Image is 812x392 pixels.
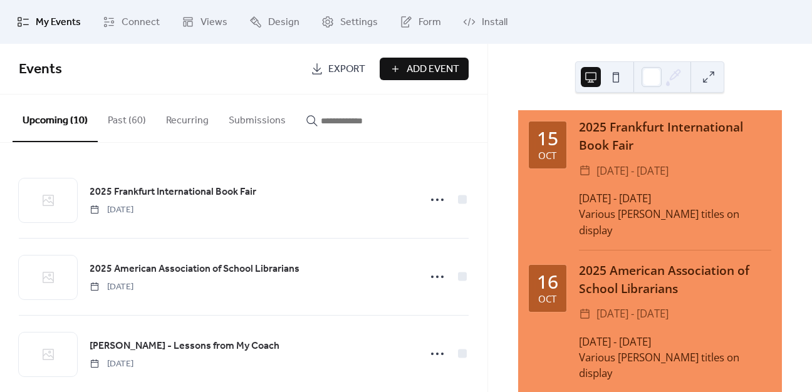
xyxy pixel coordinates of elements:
[340,15,378,30] span: Settings
[407,62,459,77] span: Add Event
[390,5,450,39] a: Form
[8,5,90,39] a: My Events
[240,5,309,39] a: Design
[19,56,62,83] span: Events
[172,5,237,39] a: Views
[579,334,771,381] div: [DATE] - [DATE] Various [PERSON_NAME] titles on display
[537,272,558,291] div: 16
[36,15,81,30] span: My Events
[90,339,279,354] span: [PERSON_NAME] - Lessons from My Coach
[579,162,591,180] div: ​
[90,281,133,294] span: [DATE]
[454,5,517,39] a: Install
[380,58,469,80] button: Add Event
[90,358,133,371] span: [DATE]
[538,294,556,304] div: Oct
[90,338,279,354] a: [PERSON_NAME] - Lessons from My Coach
[312,5,387,39] a: Settings
[579,118,771,155] div: 2025 Frankfurt International Book Fair
[596,162,669,180] span: [DATE] - [DATE]
[579,262,771,298] div: 2025 American Association of School Librarians
[98,95,156,141] button: Past (60)
[90,185,256,200] span: 2025 Frankfurt International Book Fair
[537,129,558,148] div: 15
[200,15,227,30] span: Views
[579,305,591,323] div: ​
[482,15,507,30] span: Install
[419,15,441,30] span: Form
[538,151,556,160] div: Oct
[596,305,669,323] span: [DATE] - [DATE]
[93,5,169,39] a: Connect
[90,261,299,277] a: 2025 American Association of School Librarians
[579,190,771,238] div: [DATE] - [DATE] Various [PERSON_NAME] titles on display
[90,262,299,277] span: 2025 American Association of School Librarians
[13,95,98,142] button: Upcoming (10)
[156,95,219,141] button: Recurring
[268,15,299,30] span: Design
[90,204,133,217] span: [DATE]
[90,184,256,200] a: 2025 Frankfurt International Book Fair
[328,62,365,77] span: Export
[219,95,296,141] button: Submissions
[301,58,375,80] a: Export
[122,15,160,30] span: Connect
